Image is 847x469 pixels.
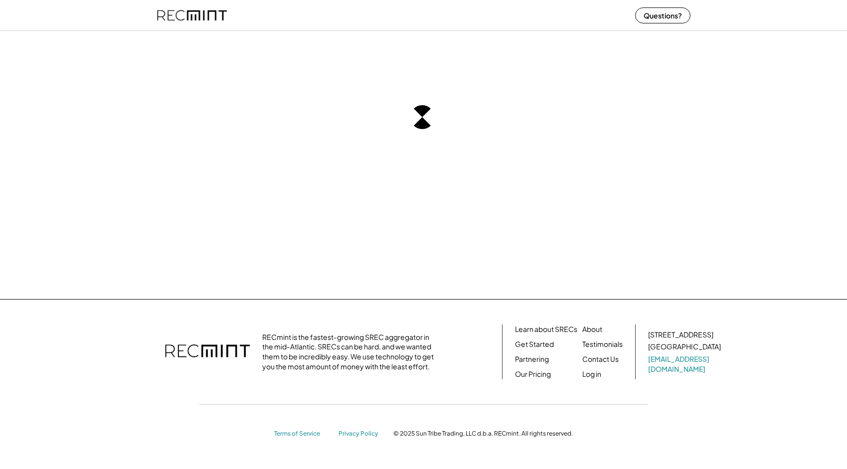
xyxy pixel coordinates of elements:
[648,330,713,340] div: [STREET_ADDRESS]
[515,339,554,349] a: Get Started
[262,332,439,371] div: RECmint is the fastest-growing SREC aggregator in the mid-Atlantic. SRECs can be hard, and we wan...
[515,369,551,379] a: Our Pricing
[274,430,329,438] a: Terms of Service
[515,324,577,334] a: Learn about SRECs
[582,369,601,379] a: Log in
[339,430,383,438] a: Privacy Policy
[648,354,723,374] a: [EMAIL_ADDRESS][DOMAIN_NAME]
[582,339,623,349] a: Testimonials
[635,7,690,23] button: Questions?
[515,354,549,364] a: Partnering
[582,354,619,364] a: Contact Us
[165,334,250,369] img: recmint-logotype%403x.png
[393,430,573,438] div: © 2025 Sun Tribe Trading, LLC d.b.a. RECmint. All rights reserved.
[157,2,227,28] img: recmint-logotype%403x%20%281%29.jpeg
[648,342,721,352] div: [GEOGRAPHIC_DATA]
[582,324,602,334] a: About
